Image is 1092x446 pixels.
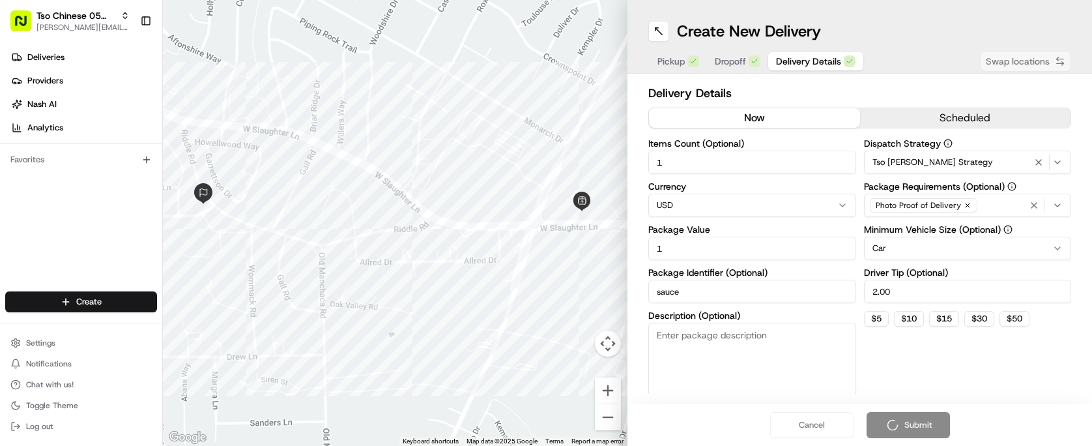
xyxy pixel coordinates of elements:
[864,268,1072,277] label: Driver Tip (Optional)
[26,359,72,369] span: Notifications
[648,225,856,234] label: Package Value
[26,400,78,411] span: Toggle Theme
[595,378,621,404] button: Zoom in
[894,311,924,327] button: $10
[5,47,162,68] a: Deliveries
[648,268,856,277] label: Package Identifier (Optional)
[27,75,63,87] span: Providers
[999,311,1029,327] button: $50
[872,156,993,168] span: Tso [PERSON_NAME] Strategy
[5,334,157,352] button: Settings
[26,421,53,432] span: Log out
[595,331,621,357] button: Map camera controls
[715,55,746,68] span: Dropoff
[648,237,856,260] input: Enter package value
[13,125,36,148] img: 1736555255976-a54dd68f-1ca7-489b-9aae-adbdc363a1c4
[5,94,162,115] a: Nash AI
[26,379,74,390] span: Chat with us!
[76,296,102,308] span: Create
[166,429,209,446] img: Google
[5,355,157,373] button: Notifications
[657,55,685,68] span: Pickup
[677,21,821,42] h1: Create New Delivery
[44,125,214,138] div: Start new chat
[964,311,994,327] button: $30
[864,151,1072,174] button: Tso [PERSON_NAME] Strategy
[34,84,215,98] input: Clear
[110,190,121,201] div: 💻
[864,139,1072,148] label: Dispatch Strategy
[8,184,105,207] a: 📗Knowledge Base
[776,55,841,68] span: Delivery Details
[36,22,130,33] button: [PERSON_NAME][EMAIL_ADDRESS][DOMAIN_NAME]
[864,182,1072,191] label: Package Requirements (Optional)
[864,311,889,327] button: $5
[123,189,209,202] span: API Documentation
[1003,225,1013,234] button: Minimum Vehicle Size (Optional)
[26,189,100,202] span: Knowledge Base
[545,438,564,445] a: Terms
[130,221,158,231] span: Pylon
[5,396,157,415] button: Toggle Theme
[595,404,621,430] button: Zoom out
[943,139,953,148] button: Dispatch Strategy
[5,5,135,37] button: Tso Chinese 05 [PERSON_NAME][PERSON_NAME][EMAIL_ADDRESS][DOMAIN_NAME]
[1007,182,1016,191] button: Package Requirements (Optional)
[648,151,856,174] input: Enter number of items
[27,98,57,110] span: Nash AI
[648,280,856,303] input: Enter package identifier
[5,376,157,394] button: Chat with us!
[929,311,959,327] button: $15
[27,122,63,134] span: Analytics
[92,220,158,231] a: Powered byPylon
[5,291,157,312] button: Create
[166,429,209,446] a: Open this area in Google Maps (opens a new window)
[44,138,165,148] div: We're available if you need us!
[13,190,23,201] div: 📗
[648,182,856,191] label: Currency
[864,280,1072,303] input: Enter driver tip amount
[860,108,1071,128] button: scheduled
[222,128,237,144] button: Start new chat
[876,200,961,211] span: Photo Proof of Delivery
[571,438,624,445] a: Report a map error
[5,417,157,436] button: Log out
[27,52,65,63] span: Deliveries
[5,149,157,170] div: Favorites
[36,9,115,22] button: Tso Chinese 05 [PERSON_NAME]
[26,338,55,348] span: Settings
[403,437,459,446] button: Keyboard shortcuts
[648,84,1071,102] h2: Delivery Details
[467,438,538,445] span: Map data ©2025 Google
[5,70,162,91] a: Providers
[649,108,860,128] button: now
[105,184,214,207] a: 💻API Documentation
[13,52,237,73] p: Welcome 👋
[648,311,856,320] label: Description (Optional)
[5,117,162,138] a: Analytics
[13,13,39,39] img: Nash
[864,194,1072,217] button: Photo Proof of Delivery
[648,139,856,148] label: Items Count (Optional)
[864,225,1072,234] label: Minimum Vehicle Size (Optional)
